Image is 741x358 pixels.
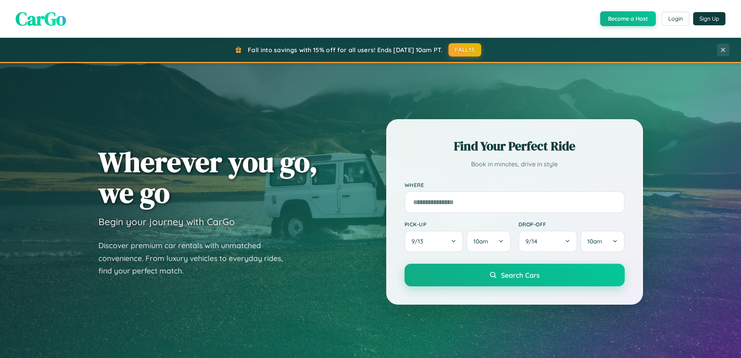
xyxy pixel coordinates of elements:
[473,238,488,245] span: 10am
[466,231,510,252] button: 10am
[580,231,624,252] button: 10am
[412,238,427,245] span: 9 / 13
[405,231,464,252] button: 9/13
[405,221,511,227] label: Pick-up
[16,6,66,32] span: CarGo
[519,221,625,227] label: Drop-off
[519,231,578,252] button: 9/14
[526,238,541,245] span: 9 / 14
[587,238,602,245] span: 10am
[405,138,625,155] h2: Find Your Perfect Ride
[405,264,625,286] button: Search Cars
[501,271,540,279] span: Search Cars
[405,182,625,188] label: Where
[98,239,293,277] p: Discover premium car rentals with unmatched convenience. From luxury vehicles to everyday rides, ...
[405,159,625,170] p: Book in minutes, drive in style
[98,216,235,227] h3: Begin your journey with CarGo
[600,11,656,26] button: Become a Host
[693,12,725,25] button: Sign Up
[98,146,318,208] h1: Wherever you go, we go
[448,43,481,56] button: FALL15
[248,46,443,54] span: Fall into savings with 15% off for all users! Ends [DATE] 10am PT.
[662,12,689,26] button: Login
